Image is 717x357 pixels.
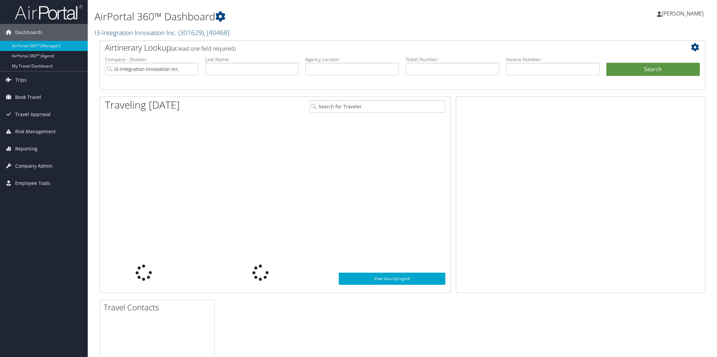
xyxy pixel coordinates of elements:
[15,89,41,106] span: Book Travel
[204,28,229,37] span: , [ 40468 ]
[506,56,600,63] label: Invoice Number:
[15,24,43,41] span: Dashboards
[15,175,50,192] span: Employee Tools
[657,3,710,24] a: [PERSON_NAME]
[171,45,236,52] span: (at least one field required)
[94,28,229,37] a: I3-Integration Innovation Inc.
[406,56,499,63] label: Ticket Number:
[15,106,51,123] span: Travel Approval
[94,9,505,24] h1: AirPortal 360™ Dashboard
[305,56,399,63] label: Agency Locator:
[178,28,204,37] span: ( 301629 )
[205,56,299,63] label: Last Name:
[104,302,214,313] h2: Travel Contacts
[15,158,53,174] span: Company Admin
[662,10,704,17] span: [PERSON_NAME]
[15,72,27,88] span: Trips
[309,100,445,113] input: Search for Traveler
[606,63,700,76] button: Search
[15,140,37,157] span: Reporting
[15,4,82,20] img: airportal-logo.png
[15,123,56,140] span: Risk Management
[105,56,198,63] label: Company - Division:
[105,98,180,112] h1: Traveling [DATE]
[105,42,650,53] h2: Airtinerary Lookup
[339,273,445,285] a: View SecurityLogic®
